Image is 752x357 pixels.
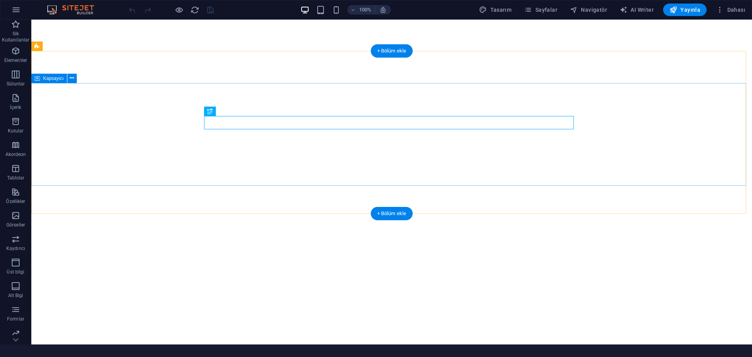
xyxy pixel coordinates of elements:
button: reload [190,5,199,14]
p: Akordeon [5,151,26,158]
span: Navigatör [570,6,607,14]
button: Tasarım [476,4,515,16]
p: Özellikler [6,198,25,205]
h6: 100% [359,5,372,14]
button: Navigatör [567,4,610,16]
button: Sayfalar [521,4,560,16]
i: Yeniden boyutlandırmada yakınlaştırma düzeyini seçilen cihaza uyacak şekilde otomatik olarak ayarla. [380,6,387,13]
div: Tasarım (Ctrl+Alt+Y) [476,4,515,16]
span: Yayınla [669,6,700,14]
div: + Bölüm ekle [371,207,413,220]
button: 100% [347,5,375,14]
button: Dahası [713,4,748,16]
p: Kutular [8,128,24,134]
i: Sayfayı yeniden yükleyin [190,5,199,14]
div: + Bölüm ekle [371,44,413,58]
button: Ön izleme modundan çıkıp düzenlemeye devam etmek için buraya tıklayın [174,5,184,14]
p: Tablolar [7,175,25,181]
p: Üst bilgi [7,269,24,275]
span: AI Writer [620,6,654,14]
span: Kapsayıcı [43,76,64,81]
p: Formlar [7,316,24,322]
p: Elementler [4,57,27,63]
img: Editor Logo [45,5,104,14]
p: Görseller [6,222,25,228]
span: Dahası [716,6,745,14]
button: AI Writer [616,4,657,16]
p: Alt Bigi [8,292,23,299]
span: Tasarım [479,6,512,14]
p: İçerik [10,104,21,111]
p: Sütunlar [7,81,25,87]
p: Kaydırıcı [6,245,25,252]
button: Yayınla [663,4,707,16]
span: Sayfalar [524,6,557,14]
